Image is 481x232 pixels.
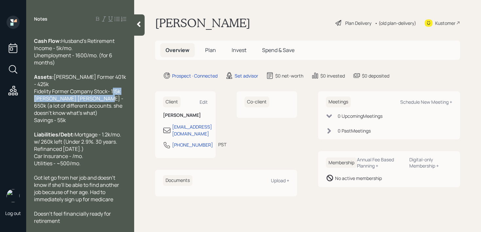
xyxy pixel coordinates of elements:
[338,127,371,134] div: 0 Past Meeting s
[5,210,21,216] div: Log out
[34,37,61,45] span: Cash Flow:
[7,189,20,202] img: retirable_logo.png
[326,97,351,107] h6: Meetings
[435,20,455,27] div: Kustomer
[335,175,382,182] div: No active membership
[34,16,47,22] label: Notes
[34,210,112,224] span: Doesn't feel financially ready for retirement
[34,131,122,167] span: Mortgage - 1.2k/mo. w/ 260k left (Under 2.9%. 30 years. Refinanced [DATE].) Car Insurance - /mo. ...
[345,20,371,27] div: Plan Delivery
[232,46,246,54] span: Invest
[172,72,218,79] div: Prospect · Connected
[163,175,192,186] h6: Documents
[163,113,208,118] h6: [PERSON_NAME]
[34,131,75,138] span: Liabilities/Debt:
[200,99,208,105] div: Edit
[375,20,416,27] div: • (old plan-delivery)
[244,97,269,107] h6: Co-client
[163,97,181,107] h6: Client
[34,174,120,203] span: Got let go from her job and doesn't know if she'll be able to find another job because of her age...
[172,141,213,148] div: [PHONE_NUMBER]
[34,37,116,66] span: Husband's Retirement Income - 5k/mo. Unemployment - 1600/mo. (for 6 months)
[400,99,452,105] div: Schedule New Meeting +
[205,46,216,54] span: Plan
[357,156,404,169] div: Annual Fee Based Planning +
[362,72,389,79] div: $0 deposited
[271,177,289,184] div: Upload +
[338,113,383,119] div: 0 Upcoming Meeting s
[320,72,345,79] div: $0 invested
[155,16,250,30] h1: [PERSON_NAME]
[166,46,189,54] span: Overview
[262,46,294,54] span: Spend & Save
[218,141,226,148] div: PST
[34,73,54,80] span: Assets:
[275,72,303,79] div: $0 net-worth
[326,157,357,168] h6: Membership
[172,123,212,137] div: [EMAIL_ADDRESS][DOMAIN_NAME]
[34,73,127,124] span: [PERSON_NAME] Former 401k - 425k Fidelity Former Company Stock- 115k [PERSON_NAME] [PERSON_NAME] ...
[409,156,452,169] div: Digital-only Membership +
[235,72,258,79] div: Set advisor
